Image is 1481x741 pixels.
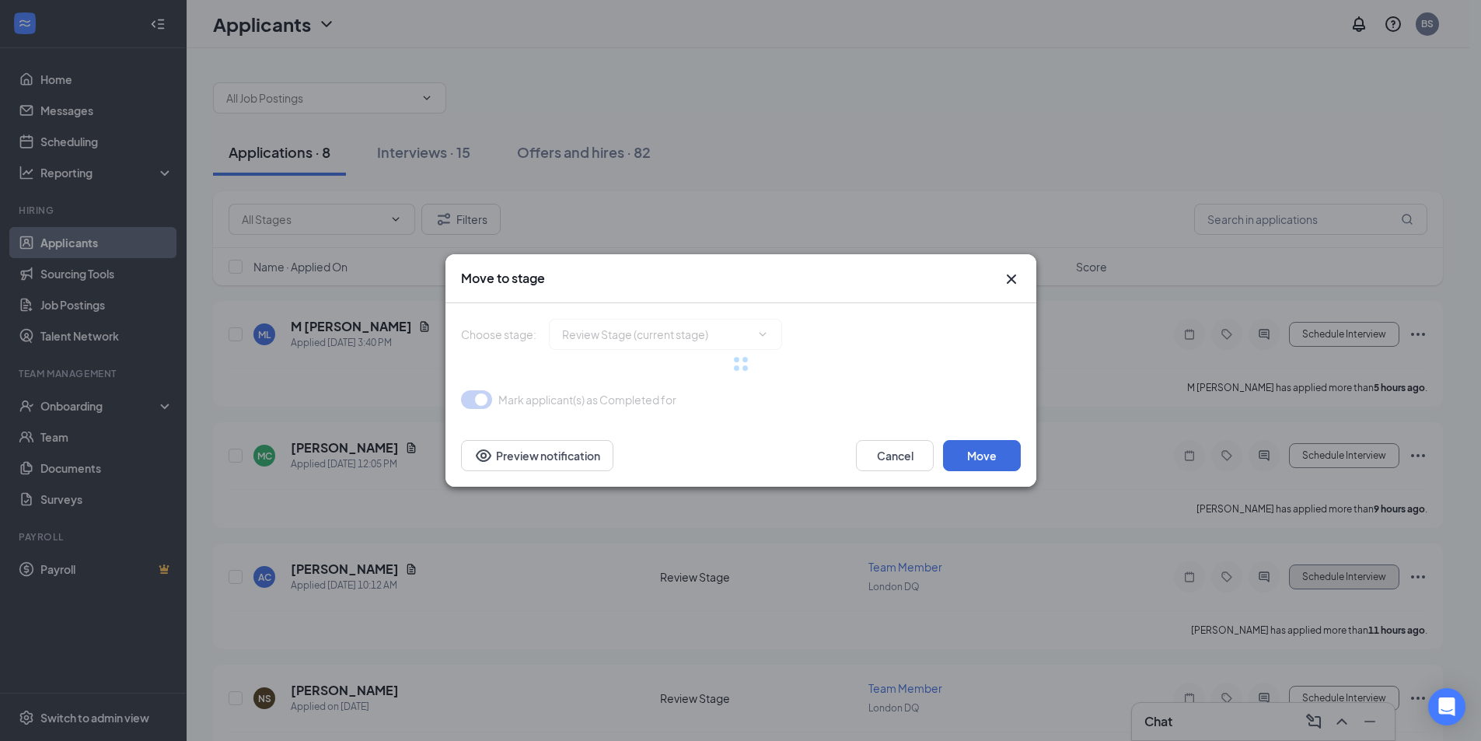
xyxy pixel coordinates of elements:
svg: Eye [474,446,493,465]
button: Close [1002,270,1021,288]
button: Move [943,440,1021,471]
svg: Cross [1002,270,1021,288]
h3: Move to stage [461,270,545,287]
div: Open Intercom Messenger [1428,688,1465,725]
button: Cancel [856,440,934,471]
button: Preview notificationEye [461,440,613,471]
